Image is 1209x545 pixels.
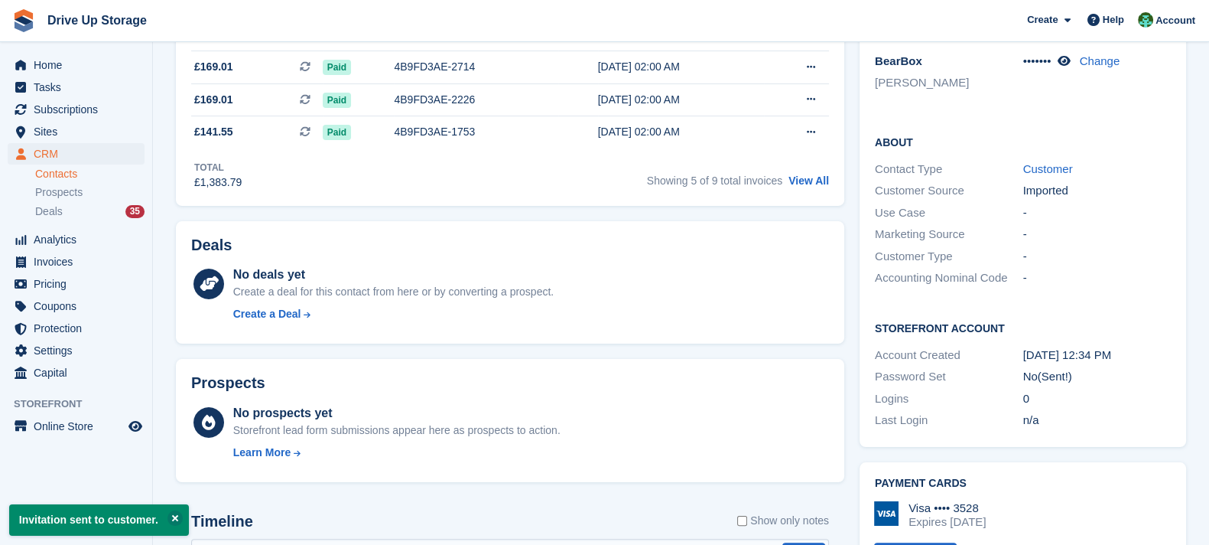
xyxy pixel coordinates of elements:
[194,124,233,140] span: £141.55
[323,60,351,75] span: Paid
[9,504,189,536] p: Invitation sent to customer.
[8,295,145,317] a: menu
[34,54,125,76] span: Home
[323,93,351,108] span: Paid
[34,416,125,437] span: Online Store
[194,59,233,75] span: £169.01
[34,362,125,383] span: Capital
[875,204,1023,222] div: Use Case
[34,318,125,339] span: Protection
[8,77,145,98] a: menu
[34,251,125,272] span: Invoices
[233,306,301,322] div: Create a Deal
[394,59,558,75] div: 4B9FD3AE-2714
[8,143,145,165] a: menu
[875,320,1171,335] h2: Storefront Account
[8,229,145,250] a: menu
[875,74,1023,92] li: [PERSON_NAME]
[647,175,782,187] span: Showing 5 of 9 total invoices
[875,269,1023,287] div: Accounting Nominal Code
[737,513,747,529] input: Show only notes
[875,161,1023,178] div: Contact Type
[8,273,145,295] a: menu
[194,161,242,175] div: Total
[233,266,554,284] div: No deals yet
[34,229,125,250] span: Analytics
[1023,390,1172,408] div: 0
[394,124,558,140] div: 4B9FD3AE-1753
[737,513,829,529] label: Show only notes
[323,125,351,140] span: Paid
[34,99,125,120] span: Subscriptions
[34,121,125,142] span: Sites
[875,248,1023,266] div: Customer Type
[8,121,145,142] a: menu
[8,362,145,383] a: menu
[875,368,1023,386] div: Password Set
[8,54,145,76] a: menu
[598,59,764,75] div: [DATE] 02:00 AM
[34,340,125,361] span: Settings
[1038,370,1072,383] span: (Sent!)
[1023,162,1073,175] a: Customer
[14,397,152,412] span: Storefront
[875,54,922,67] span: BearBox
[35,185,83,200] span: Prospects
[1023,54,1051,67] span: •••••••
[194,175,242,191] div: £1,383.79
[1023,412,1172,429] div: n/a
[8,99,145,120] a: menu
[8,318,145,339] a: menu
[1023,368,1172,386] div: No
[126,417,145,436] a: Preview store
[35,204,145,220] a: Deals 35
[12,9,35,32] img: stora-icon-8386f47178a22dfd0bd8f6a31ec36ba5ce8667c1dd55bd0f319d3a0aa187defe.svg
[233,445,291,461] div: Learn More
[875,347,1023,364] div: Account Created
[1155,13,1195,28] span: Account
[875,412,1023,429] div: Last Login
[233,284,554,300] div: Create a deal for this contact from here or by converting a prospect.
[394,92,558,108] div: 4B9FD3AE-2226
[874,501,899,526] img: Visa Logo
[34,295,125,317] span: Coupons
[1023,269,1172,287] div: -
[598,124,764,140] div: [DATE] 02:00 AM
[1080,54,1120,67] a: Change
[35,184,145,201] a: Prospects
[875,226,1023,243] div: Marketing Source
[788,175,829,187] a: View All
[908,501,986,515] div: Visa •••• 3528
[8,416,145,437] a: menu
[1023,347,1172,364] div: [DATE] 12:34 PM
[34,77,125,98] span: Tasks
[1023,204,1172,222] div: -
[233,306,554,322] a: Create a Deal
[1023,226,1172,243] div: -
[233,445,561,461] a: Learn More
[35,167,145,181] a: Contacts
[908,515,986,529] div: Expires [DATE]
[1023,182,1172,200] div: Imported
[191,374,265,392] h2: Prospects
[875,182,1023,200] div: Customer Source
[875,134,1171,149] h2: About
[598,92,764,108] div: [DATE] 02:00 AM
[1103,12,1124,28] span: Help
[125,205,145,218] div: 35
[191,513,253,530] h2: Timeline
[1027,12,1058,28] span: Create
[41,8,153,33] a: Drive Up Storage
[233,404,561,423] div: No prospects yet
[35,204,63,219] span: Deals
[191,237,232,254] h2: Deals
[875,478,1171,490] h2: Payment cards
[8,251,145,272] a: menu
[34,273,125,295] span: Pricing
[34,143,125,165] span: CRM
[1138,12,1153,28] img: Camille
[233,423,561,439] div: Storefront lead form submissions appear here as prospects to action.
[194,92,233,108] span: £169.01
[8,340,145,361] a: menu
[875,390,1023,408] div: Logins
